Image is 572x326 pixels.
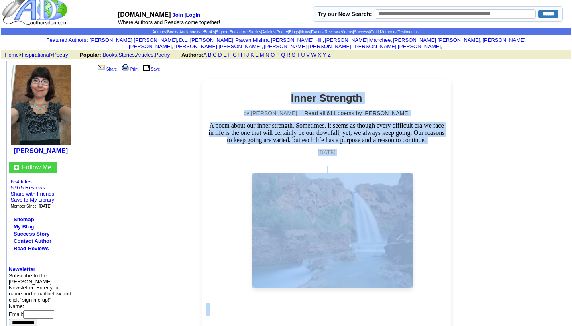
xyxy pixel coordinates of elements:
[174,43,261,49] a: [PERSON_NAME] [PERSON_NAME]
[300,30,310,34] a: News
[203,52,206,58] a: A
[301,52,305,58] a: U
[270,38,271,43] font: i
[311,30,324,34] a: Events
[11,179,32,185] a: 654 titles
[252,173,413,288] img: Poem Artwork
[233,52,237,58] a: G
[152,30,419,34] span: | | | | | | | | | | | | | | |
[277,30,288,34] a: Poetry
[392,38,393,43] font: i
[181,52,203,58] b: Authors:
[47,37,88,43] font: :
[354,30,369,34] a: Success
[248,30,261,34] a: Stories
[14,245,49,251] a: Read Reviews
[323,52,326,58] a: Y
[393,37,480,43] a: [PERSON_NAME] [PERSON_NAME]
[22,52,50,58] a: Inspirational
[9,179,56,209] font: · ·
[167,30,179,34] a: Books
[260,52,264,58] a: M
[202,30,215,34] a: eBooks
[244,52,245,58] a: I
[90,37,525,49] font: , , , , , , , , , ,
[297,52,300,58] a: T
[14,216,34,222] a: Sitemap
[250,52,254,58] a: K
[53,52,68,58] a: Poetry
[228,52,231,58] a: F
[122,64,129,71] img: print.gif
[223,52,227,58] a: E
[271,37,323,43] a: [PERSON_NAME] Hill
[271,52,275,58] a: O
[11,204,52,208] font: Member Since: [DATE]
[236,37,269,43] a: Pawan Mishra
[14,165,19,170] img: gc.jpg
[186,12,200,18] a: Login
[292,52,295,58] a: S
[178,38,179,43] font: i
[324,30,340,34] a: Reviews
[482,38,482,43] font: i
[11,197,54,203] a: Save to My Library
[118,52,134,58] a: Stories
[14,238,51,244] a: Contact Author
[155,52,170,58] a: Poetry
[206,149,447,156] p: [DATE]
[96,67,117,71] a: Share
[98,64,105,71] img: share_page.gif
[206,110,447,116] p: by [PERSON_NAME] —
[9,191,56,209] font: · · ·
[265,52,269,58] a: N
[9,273,71,325] font: Subscribe to the [PERSON_NAME] Newsletter. Enter your name and email below and click "sign me up!...
[14,147,68,154] a: [PERSON_NAME]
[136,52,153,58] a: Articles
[185,12,202,18] font: |
[287,52,290,58] a: R
[213,52,216,58] a: C
[80,52,338,58] font: , , ,
[179,30,200,34] a: Audiobooks
[238,52,242,58] a: H
[2,52,78,58] font: > >
[324,38,325,43] font: i
[264,43,351,49] a: [PERSON_NAME] [PERSON_NAME]
[325,37,391,43] a: [PERSON_NAME] Manchee
[9,266,35,272] a: Newsletter
[318,52,322,58] a: X
[341,30,353,34] a: Videos
[80,52,101,58] b: Popular:
[289,30,299,34] a: Blogs
[318,11,372,17] label: Try our New Search:
[218,52,222,58] a: D
[152,30,166,34] a: Authors
[166,63,346,71] iframe: fb:like Facebook Social Plugin
[216,30,248,34] a: Signed Bookstore
[129,37,525,49] a: [PERSON_NAME] [PERSON_NAME]
[311,52,316,58] a: W
[354,43,441,49] a: [PERSON_NAME] [PERSON_NAME]
[281,52,285,58] a: Q
[142,64,151,71] img: library.gif
[276,52,279,58] a: P
[328,52,331,58] a: Z
[11,185,45,191] a: 5,975 Reviews
[370,30,397,34] a: Gold Members
[208,52,212,58] a: B
[22,164,51,171] a: Follow Me
[118,19,220,25] font: Where Authors and Readers come together!
[118,11,171,18] font: [DOMAIN_NAME]
[262,30,275,34] a: Articles
[11,65,71,145] img: 12769.jpg
[304,110,409,116] a: Read all 611 poems by [PERSON_NAME]
[14,231,50,237] a: Success Story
